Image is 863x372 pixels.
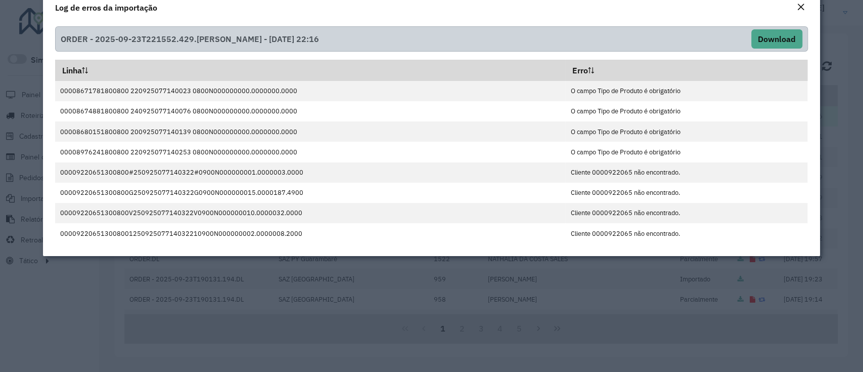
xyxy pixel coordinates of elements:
[565,223,807,243] td: Cliente 0000922065 não encontrado.
[55,183,565,203] td: 00009220651300800G250925077140322G0900N000000015.0000187.4900
[55,101,565,121] td: 00008674881800800 240925077140076 0800N000000000.0000000.0000
[55,121,565,142] td: 00008680151800800 200925077140139 0800N000000000.0000000.0000
[61,29,319,49] span: ORDER - 2025-09-23T221552.429.[PERSON_NAME] - [DATE] 22:16
[55,142,565,162] td: 00008976241800800 220925077140253 0800N000000000.0000000.0000
[565,183,807,203] td: Cliente 0000922065 não encontrado.
[565,162,807,183] td: Cliente 0000922065 não encontrado.
[55,81,565,101] td: 00008671781800800 220925077140023 0800N000000000.0000000.0000
[55,60,565,81] th: Linha
[55,223,565,243] td: 00009220651300800125092507714032210900N000000002.0000008.2000
[751,29,802,49] button: Download
[55,203,565,223] td: 00009220651300800V250925077140322V0900N000000010.0000032.0000
[565,121,807,142] td: O campo Tipo de Produto é obrigatório
[565,60,807,81] th: Erro
[55,162,565,183] td: 00009220651300800#250925077140322#0900N000000001.0000003.0000
[565,101,807,121] td: O campo Tipo de Produto é obrigatório
[55,2,157,14] h4: Log de erros da importação
[797,3,805,11] em: Fechar
[565,81,807,101] td: O campo Tipo de Produto é obrigatório
[565,203,807,223] td: Cliente 0000922065 não encontrado.
[565,142,807,162] td: O campo Tipo de Produto é obrigatório
[794,1,808,14] button: Close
